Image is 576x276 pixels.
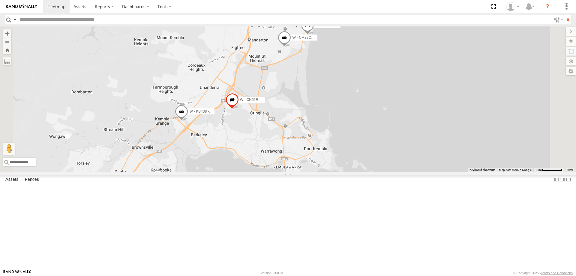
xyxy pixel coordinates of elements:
a: Terms (opens in new tab) [567,169,573,171]
label: Fences [22,175,42,184]
span: W - KB438 - [PERSON_NAME] [189,109,239,114]
label: Map Settings [566,67,576,75]
label: Assets [2,175,21,184]
button: Zoom in [3,29,11,38]
span: Map data ©2025 Google [499,168,532,171]
label: Measure [3,57,11,65]
span: 1 km [535,168,542,171]
img: rand-logo.svg [6,5,37,9]
a: Visit our Website [3,270,31,276]
button: Zoom Home [3,46,11,54]
span: W - CM32CA - [PERSON_NAME] [292,35,346,40]
button: Keyboard shortcuts [469,168,495,172]
label: Search Filter Options [551,15,564,24]
div: Tye Clark [504,2,521,11]
i: ? [543,2,552,11]
span: W - CN51ES - [PERSON_NAME] [240,97,293,102]
div: Version: 308.01 [261,271,283,275]
label: Search Query [13,15,17,24]
button: Drag Pegman onto the map to open Street View [3,143,15,155]
button: Map Scale: 1 km per 64 pixels [533,168,564,172]
span: W - ADS247 - [PERSON_NAME] [315,23,368,27]
div: © Copyright 2025 - [513,271,573,275]
label: Dock Summary Table to the Left [553,175,559,184]
button: Zoom out [3,38,11,46]
a: Terms and Conditions [541,271,573,275]
label: Hide Summary Table [565,175,571,184]
label: Dock Summary Table to the Right [559,175,565,184]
